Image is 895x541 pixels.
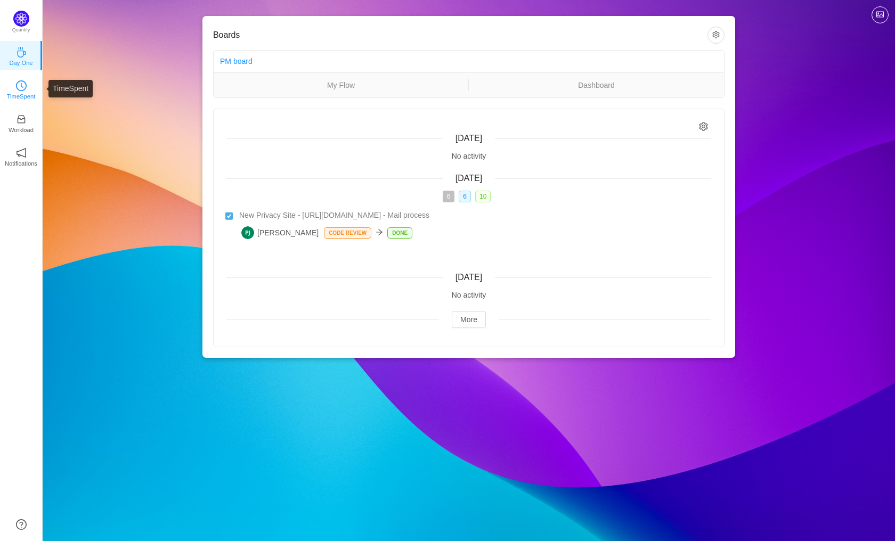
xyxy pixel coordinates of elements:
a: icon: coffeeDay One [16,50,27,61]
i: icon: coffee [16,47,27,58]
a: My Flow [214,79,468,91]
i: icon: clock-circle [16,80,27,91]
a: icon: inboxWorkload [16,117,27,128]
img: PJ [241,226,254,239]
i: icon: inbox [16,114,27,125]
p: Workload [9,125,34,135]
span: [DATE] [455,273,482,282]
button: icon: setting [707,27,725,44]
p: TimeSpent [7,92,36,101]
span: New Privacy Site - [URL][DOMAIN_NAME] - Mail process [239,210,429,221]
span: 10 [475,191,491,202]
p: Done [388,228,412,238]
h3: Boards [213,30,707,40]
p: Day One [9,58,32,68]
span: 6 [443,191,455,202]
a: icon: question-circle [16,519,27,530]
a: icon: clock-circleTimeSpent [16,84,27,94]
button: More [452,311,486,328]
span: [DATE] [455,134,482,143]
a: icon: notificationNotifications [16,151,27,161]
button: icon: picture [872,6,889,23]
div: No activity [226,290,711,301]
i: icon: setting [699,122,708,131]
p: Quantify [12,27,30,34]
span: 6 [459,191,471,202]
a: Dashboard [469,79,724,91]
span: [PERSON_NAME] [241,226,319,239]
div: No activity [226,151,711,162]
i: icon: arrow-right [376,228,383,236]
img: Quantify [13,11,29,27]
p: Notifications [5,159,37,168]
span: [DATE] [455,174,482,183]
p: Code Review [324,228,371,238]
a: New Privacy Site - [URL][DOMAIN_NAME] - Mail process [239,210,711,221]
i: icon: notification [16,147,27,158]
a: PM board [220,57,253,65]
